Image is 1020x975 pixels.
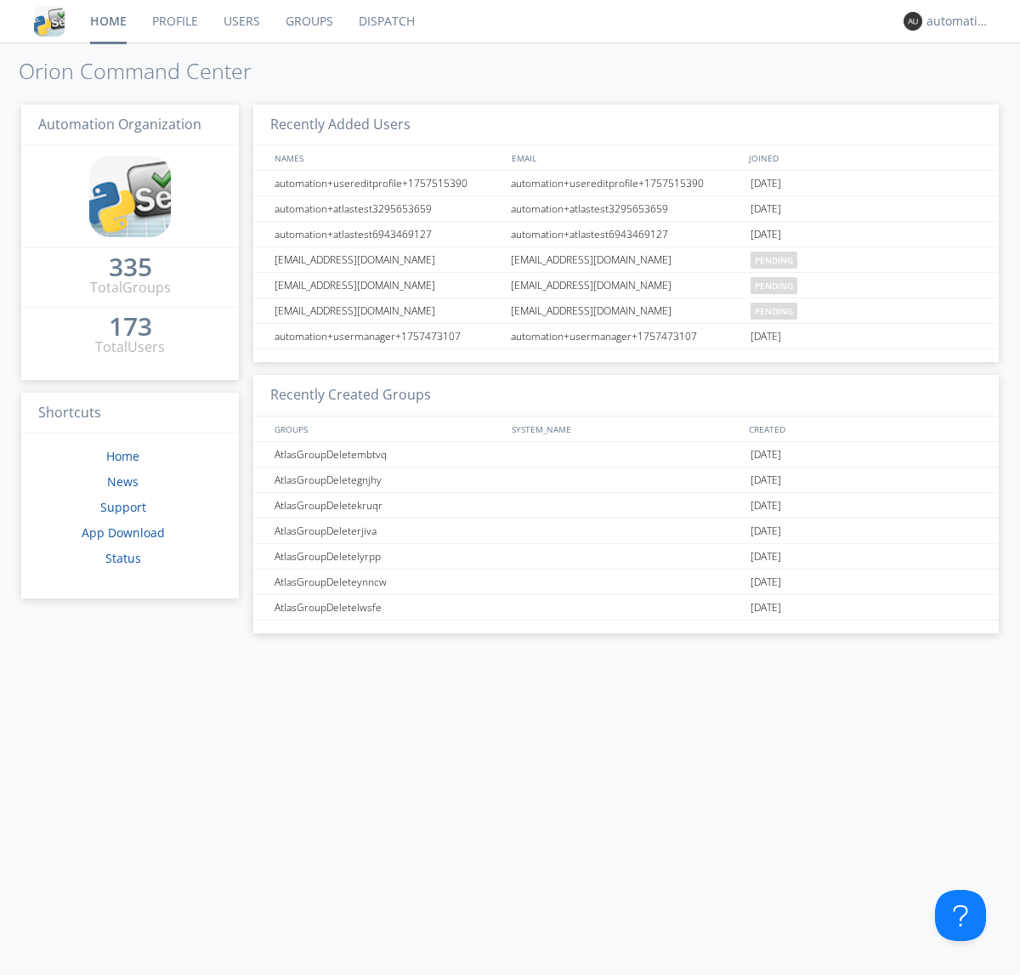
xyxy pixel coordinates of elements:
div: 173 [109,318,152,335]
a: 173 [109,318,152,337]
span: pending [751,252,797,269]
div: [EMAIL_ADDRESS][DOMAIN_NAME] [507,247,746,272]
span: Automation Organization [38,115,201,133]
div: automation+usereditprofile+1757515390 [270,171,506,196]
img: cddb5a64eb264b2086981ab96f4c1ba7 [34,6,65,37]
span: [DATE] [751,493,781,519]
iframe: Toggle Customer Support [935,890,986,941]
span: [DATE] [751,196,781,222]
div: automation+atlas0003 [926,13,990,30]
div: [EMAIL_ADDRESS][DOMAIN_NAME] [270,247,506,272]
a: automation+atlastest3295653659automation+atlastest3295653659[DATE] [253,196,999,222]
h3: Recently Created Groups [253,375,999,417]
a: automation+atlastest6943469127automation+atlastest6943469127[DATE] [253,222,999,247]
div: 335 [109,258,152,275]
div: [EMAIL_ADDRESS][DOMAIN_NAME] [507,273,746,298]
a: App Download [82,524,165,541]
a: AtlasGroupDeletegnjhy[DATE] [253,468,999,493]
span: [DATE] [751,171,781,196]
div: automation+atlastest6943469127 [507,222,746,247]
a: [EMAIL_ADDRESS][DOMAIN_NAME][EMAIL_ADDRESS][DOMAIN_NAME]pending [253,247,999,273]
span: [DATE] [751,544,781,570]
div: [EMAIL_ADDRESS][DOMAIN_NAME] [507,298,746,323]
a: [EMAIL_ADDRESS][DOMAIN_NAME][EMAIL_ADDRESS][DOMAIN_NAME]pending [253,273,999,298]
span: [DATE] [751,222,781,247]
span: [DATE] [751,519,781,544]
a: [EMAIL_ADDRESS][DOMAIN_NAME][EMAIL_ADDRESS][DOMAIN_NAME]pending [253,298,999,324]
div: EMAIL [507,145,745,170]
div: NAMES [270,145,503,170]
span: [DATE] [751,442,781,468]
div: automation+atlastest6943469127 [270,222,506,247]
div: [EMAIL_ADDRESS][DOMAIN_NAME] [270,298,506,323]
div: automation+usermanager+1757473107 [270,324,506,349]
div: [EMAIL_ADDRESS][DOMAIN_NAME] [270,273,506,298]
div: automation+usereditprofile+1757515390 [507,171,746,196]
span: [DATE] [751,468,781,493]
div: AtlasGroupDeletekruqr [270,493,506,518]
a: AtlasGroupDeletelyrpp[DATE] [253,544,999,570]
h3: Recently Added Users [253,105,999,146]
div: automation+atlastest3295653659 [507,196,746,221]
img: cddb5a64eb264b2086981ab96f4c1ba7 [89,156,171,237]
div: SYSTEM_NAME [507,417,745,441]
span: pending [751,277,797,294]
a: AtlasGroupDeletelwsfe[DATE] [253,595,999,621]
div: AtlasGroupDeletelwsfe [270,595,506,620]
span: pending [751,303,797,320]
div: AtlasGroupDeletelyrpp [270,544,506,569]
span: [DATE] [751,595,781,621]
div: AtlasGroupDeleterjiva [270,519,506,543]
a: Status [105,550,141,566]
img: 373638.png [904,12,922,31]
a: AtlasGroupDeletekruqr[DATE] [253,493,999,519]
a: AtlasGroupDeleteynncw[DATE] [253,570,999,595]
a: automation+usereditprofile+1757515390automation+usereditprofile+1757515390[DATE] [253,171,999,196]
div: automation+usermanager+1757473107 [507,324,746,349]
div: GROUPS [270,417,503,441]
a: automation+usermanager+1757473107automation+usermanager+1757473107[DATE] [253,324,999,349]
a: Support [100,499,146,515]
div: JOINED [745,145,983,170]
div: CREATED [745,417,983,441]
div: Total Users [95,337,165,357]
span: [DATE] [751,324,781,349]
div: AtlasGroupDeletembtvq [270,442,506,467]
div: AtlasGroupDeletegnjhy [270,468,506,492]
a: AtlasGroupDeletembtvq[DATE] [253,442,999,468]
a: AtlasGroupDeleterjiva[DATE] [253,519,999,544]
div: automation+atlastest3295653659 [270,196,506,221]
a: Home [106,448,139,464]
h3: Shortcuts [21,393,239,434]
div: AtlasGroupDeleteynncw [270,570,506,594]
span: [DATE] [751,570,781,595]
a: 335 [109,258,152,278]
div: Total Groups [90,278,171,298]
a: News [107,473,139,490]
